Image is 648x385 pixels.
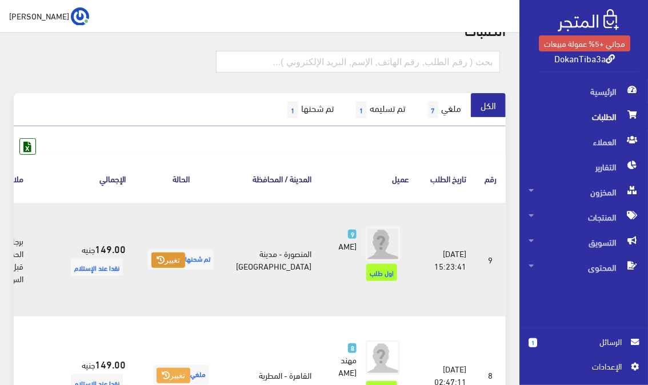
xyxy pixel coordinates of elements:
a: 1 الرسائل [529,335,639,360]
a: الرئيسية [519,79,648,104]
a: مجاني +5% عمولة مبيعات [539,35,630,51]
span: 8 [348,343,357,353]
img: avatar.png [366,340,400,375]
span: 7 [427,101,438,118]
span: العملاء [529,129,639,154]
a: ملغي7 [415,93,471,126]
span: التسويق [529,230,639,255]
img: ... [71,7,89,26]
span: الطلبات [529,104,639,129]
span: اﻹعدادات [538,360,621,372]
img: avatar.png [366,227,400,261]
a: الطلبات [519,104,648,129]
button: تغيير [157,368,190,384]
a: العملاء [519,129,648,154]
span: الرئيسية [529,79,639,104]
strong: 149.00 [95,241,126,256]
a: تم تسليمه1 [343,93,415,126]
input: بحث ( رقم الطلب, رقم الهاتف, الإسم, البريد اﻹلكتروني )... [216,51,501,73]
a: ... [PERSON_NAME] [9,7,89,25]
span: 1 [287,101,298,118]
span: ملغي [153,365,209,385]
span: الرسائل [546,335,622,348]
th: الحالة [135,155,227,202]
span: التقارير [529,154,639,179]
td: [DATE] 15:23:41 [418,203,475,317]
a: اﻹعدادات [529,360,639,378]
th: المدينة / المحافظة [227,155,321,202]
span: نقدا عند الإستلام [71,259,123,276]
th: تاريخ الطلب [418,155,475,202]
th: رقم [475,155,506,202]
a: 8 مهند [PERSON_NAME] [339,340,357,378]
a: المنتجات [519,204,648,230]
span: 1 [529,338,537,347]
a: الكل [471,93,506,117]
a: المحتوى [519,255,648,280]
td: 9 [475,203,506,317]
a: 9 [PERSON_NAME] [339,227,357,252]
img: . [558,9,619,31]
a: DokanTiba3a [554,50,615,66]
a: المخزون [519,179,648,204]
span: المنتجات [529,204,639,230]
a: التقارير [519,154,648,179]
span: اول طلب [366,264,397,281]
td: المنصورة - مدينة [GEOGRAPHIC_DATA] [227,203,321,317]
span: المخزون [529,179,639,204]
span: المحتوى [529,255,639,280]
th: اﻹجمالي [33,155,135,202]
span: 9 [348,230,357,239]
td: جنيه [33,203,135,317]
span: تم شحنها [148,250,214,270]
a: تم شحنها1 [275,93,343,126]
button: تغيير [151,252,185,268]
span: [PERSON_NAME] [9,9,69,23]
span: 1 [356,101,367,118]
th: عميل [321,155,418,202]
strong: 149.00 [95,356,126,371]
